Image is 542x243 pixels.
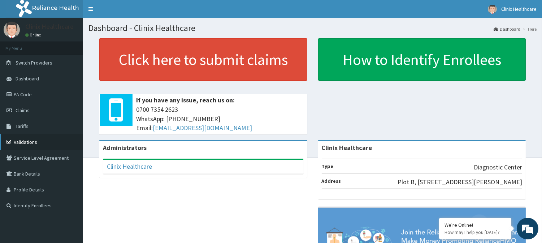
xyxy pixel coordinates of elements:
strong: Clinix Healthcare [322,143,372,152]
h1: Dashboard - Clinix Healthcare [88,23,537,33]
span: Tariffs [16,123,29,129]
p: Plot B, [STREET_ADDRESS][PERSON_NAME] [398,177,522,187]
a: Click here to submit claims [99,38,307,81]
span: Claims [16,107,30,114]
span: Dashboard [16,75,39,82]
p: Diagnostic Center [474,163,522,172]
span: Switch Providers [16,59,52,66]
div: We're Online! [445,222,506,228]
p: How may I help you today? [445,229,506,235]
span: 0700 7354 2623 WhatsApp: [PHONE_NUMBER] Email: [136,105,304,133]
a: Online [25,32,43,37]
b: Address [322,178,341,184]
img: User Image [4,22,20,38]
a: [EMAIL_ADDRESS][DOMAIN_NAME] [153,124,252,132]
b: If you have any issue, reach us on: [136,96,235,104]
a: Dashboard [494,26,520,32]
p: Clinix Healthcare [25,23,74,30]
a: Clinix Healthcare [107,162,152,171]
img: User Image [488,5,497,14]
b: Administrators [103,143,147,152]
li: Here [521,26,537,32]
b: Type [322,163,334,169]
a: How to Identify Enrollees [318,38,526,81]
span: Clinix Healthcare [501,6,537,12]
